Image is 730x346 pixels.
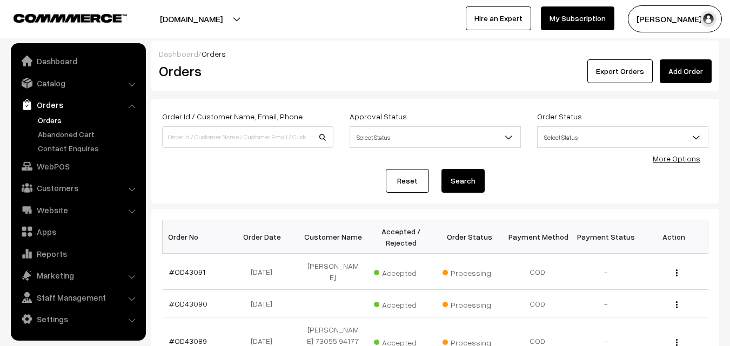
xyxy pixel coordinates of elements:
span: Select Status [350,126,521,148]
a: COMMMERCE [14,11,108,24]
a: Staff Management [14,288,142,307]
a: Dashboard [14,51,142,71]
a: #OD43090 [169,299,207,308]
button: [DOMAIN_NAME] [122,5,260,32]
span: Select Status [537,126,708,148]
img: Menu [676,301,678,308]
a: Website [14,200,142,220]
td: [DATE] [231,290,299,317]
a: #OD43091 [169,267,205,276]
span: Processing [443,264,497,279]
a: More Options [653,154,700,163]
a: Catalog [14,73,142,93]
button: [PERSON_NAME] s… [628,5,722,32]
a: WebPOS [14,157,142,176]
label: Approval Status [350,111,407,122]
td: COD [504,290,572,317]
a: Orders [14,95,142,114]
img: user [700,11,716,27]
td: - [572,290,640,317]
label: Order Status [537,111,582,122]
th: Order Date [231,220,299,254]
a: Reset [386,169,429,193]
h2: Orders [159,63,332,79]
span: Select Status [350,128,520,147]
a: Reports [14,244,142,263]
span: Orders [202,49,226,58]
th: Payment Method [504,220,572,254]
a: Orders [35,114,142,126]
td: [PERSON_NAME] [299,254,367,290]
a: #OD43089 [169,336,207,345]
td: [DATE] [231,254,299,290]
a: Add Order [660,59,712,83]
a: Settings [14,309,142,329]
input: Order Id / Customer Name / Customer Email / Customer Phone [162,126,333,148]
span: Processing [443,296,497,310]
a: Marketing [14,266,142,285]
th: Order No [163,220,231,254]
th: Action [640,220,708,254]
img: COMMMERCE [14,14,127,22]
img: Menu [676,269,678,276]
th: Customer Name [299,220,367,254]
td: - [572,254,640,290]
a: Dashboard [159,49,198,58]
th: Order Status [436,220,504,254]
a: Contact Enquires [35,143,142,154]
button: Export Orders [587,59,653,83]
a: Apps [14,222,142,241]
span: Accepted [374,264,428,279]
a: Abandoned Cart [35,128,142,140]
label: Order Id / Customer Name, Email, Phone [162,111,303,122]
a: Customers [14,178,142,198]
span: Accepted [374,296,428,310]
span: Select Status [538,128,708,147]
th: Accepted / Rejected [367,220,435,254]
th: Payment Status [572,220,640,254]
button: Search [441,169,485,193]
a: Hire an Expert [466,6,531,30]
a: My Subscription [541,6,614,30]
img: Menu [676,339,678,346]
div: / [159,48,712,59]
td: COD [504,254,572,290]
